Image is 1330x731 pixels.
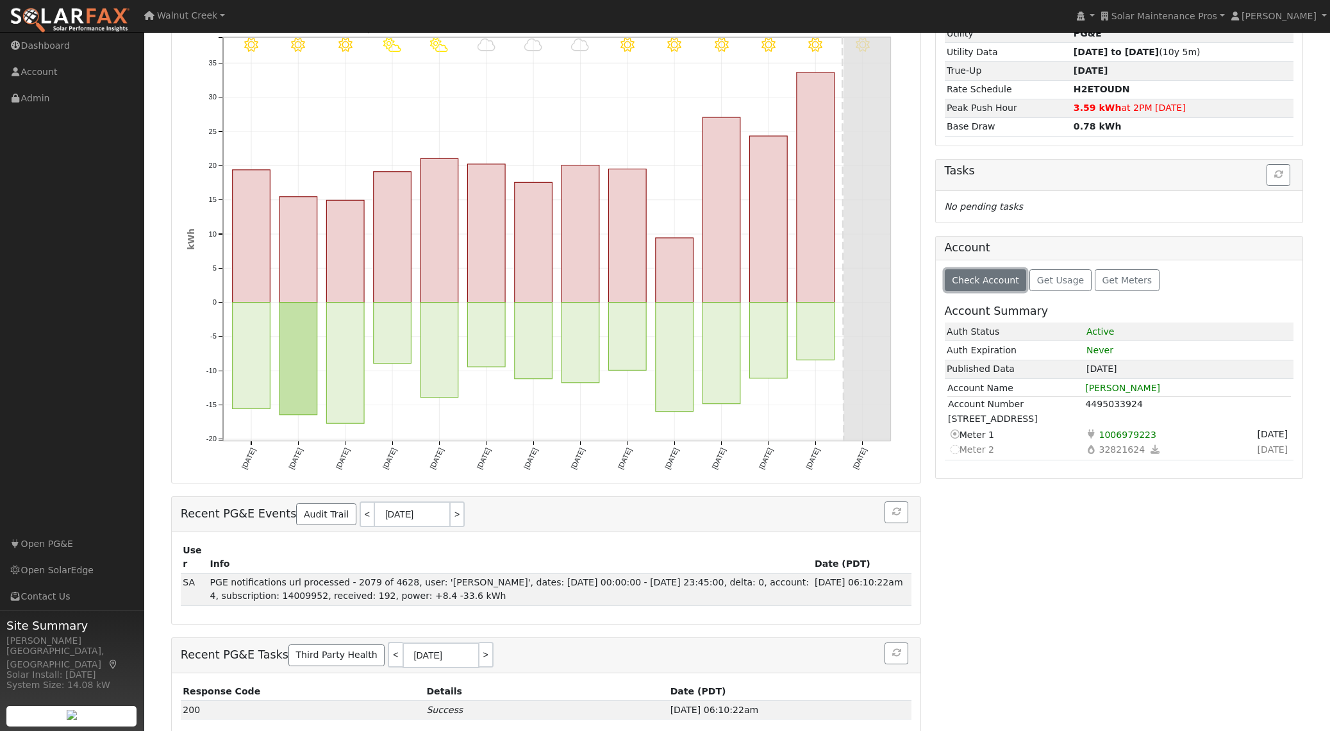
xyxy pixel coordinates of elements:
[212,264,216,272] text: 5
[947,442,1085,457] td: Meter 2
[945,341,1085,360] td: Auth Expiration
[561,303,599,383] rect: onclick=""
[1097,442,1147,457] span: Usage Point: 0983920795 Service Agreement ID: 4495033548
[715,38,729,52] i: 9/14 - MostlyClear
[1074,121,1122,131] strong: 0.78 kWh
[945,99,1072,117] td: Peak Push Hour
[758,447,774,471] text: [DATE]
[208,128,216,135] text: 25
[1074,28,1102,38] strong: ID: 14009952, authorized: 04/22/24
[208,59,216,67] text: 35
[808,38,822,52] i: 9/16 - Clear
[181,701,424,719] td: 200
[6,668,137,682] div: Solar Install: [DATE]
[711,447,727,471] text: [DATE]
[617,447,633,471] text: [DATE]
[288,644,385,666] a: Third Party Health
[476,447,492,471] text: [DATE]
[1242,11,1317,21] span: [PERSON_NAME]
[569,447,586,471] text: [DATE]
[667,38,681,52] i: 9/13 - Clear
[515,183,553,303] rect: onclick=""
[1029,269,1092,291] button: Get Usage
[181,501,912,527] h5: Recent PG&E Events
[609,169,647,303] rect: onclick=""
[426,705,463,715] i: Success
[945,241,990,254] h5: Account
[761,38,776,52] i: 9/15 - Clear
[947,427,1085,442] td: Meter 1
[1111,11,1217,21] span: Solar Maintenance Pros
[181,682,424,701] th: Response Code
[212,299,216,307] text: 0
[945,117,1072,136] td: Base Draw
[424,682,668,701] th: Details
[374,172,411,303] rect: onclick=""
[430,38,448,52] i: 9/08 - PartlyCloudy
[326,201,364,303] rect: onclick=""
[478,38,495,52] i: 9/09 - Cloudy
[208,230,216,238] text: 10
[479,642,494,668] a: >
[232,303,270,409] rect: onclick=""
[1037,275,1084,285] span: Get Usage
[1147,442,1163,457] a: Download gas data
[522,447,539,471] text: [DATE]
[945,24,1072,43] td: Utility
[1074,65,1108,76] strong: [DATE]
[945,43,1072,62] td: Utility Data
[1074,47,1201,57] span: (10y 5m)
[287,447,304,471] text: [DATE]
[945,323,1085,341] td: Auth Status
[326,303,364,424] rect: onclick=""
[208,573,812,605] td: PGE notifications url processed - 2079 of 4628, user: '[PERSON_NAME]', dates: [DATE] 00:00:00 - [...
[945,305,1294,318] h5: Account Summary
[561,165,599,303] rect: onclick=""
[812,573,911,605] td: [DATE] 06:10:22am
[1084,341,1293,360] td: Never
[1071,99,1293,117] td: at 2PM [DATE]
[668,701,911,719] td: [DATE] 06:10:22am
[947,397,1085,412] td: Account Number
[1085,397,1290,412] td: 4495033924
[702,117,740,303] rect: onclick=""
[885,501,908,523] button: Refresh
[374,303,411,364] rect: onclick=""
[797,72,835,303] rect: onclick=""
[181,541,208,573] th: User
[206,401,217,409] text: -15
[524,38,542,52] i: 9/10 - Cloudy
[338,38,353,52] i: 9/06 - Clear
[291,38,305,52] i: 9/05 - MostlyClear
[208,196,216,204] text: 15
[360,501,374,527] a: <
[609,303,647,371] rect: onclick=""
[334,447,351,471] text: [DATE]
[668,682,911,701] th: Date (PDT)
[1095,269,1160,291] button: Get Meters
[467,303,505,367] rect: onclick=""
[67,710,77,720] img: retrieve
[420,303,458,398] rect: onclick=""
[181,643,912,668] h5: Recent PG&E Tasks
[381,447,398,471] text: [DATE]
[1267,164,1290,186] button: Refresh
[797,303,835,360] rect: onclick=""
[420,159,458,303] rect: onclick=""
[750,303,788,378] rect: onclick=""
[948,428,960,441] i: Current meter
[945,62,1072,80] td: True-Up
[1074,84,1130,94] strong: V
[281,24,295,33] text: Pull
[6,678,137,692] div: System Size: 14.08 kW
[244,38,258,52] i: 9/04 - Clear
[208,94,216,101] text: 30
[240,447,257,471] text: [DATE]
[10,7,130,34] img: SolarFax
[296,503,356,525] a: Audit Trail
[515,303,553,379] rect: onclick=""
[571,38,589,52] i: 9/11 - Cloudy
[383,38,401,52] i: 9/07 - PartlyCloudy
[812,541,911,573] th: Date (PDT)
[945,164,1294,178] h5: Tasks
